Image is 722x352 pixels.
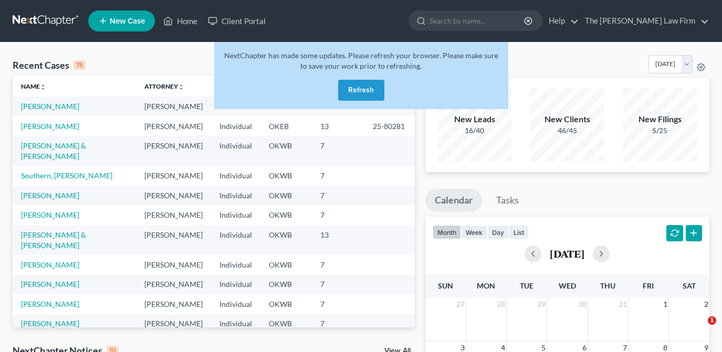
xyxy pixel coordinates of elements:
[21,280,79,289] a: [PERSON_NAME]
[158,12,203,30] a: Home
[438,281,453,290] span: Sun
[13,59,86,71] div: Recent Cases
[136,294,211,314] td: [PERSON_NAME]
[136,275,211,294] td: [PERSON_NAME]
[550,248,584,259] h2: [DATE]
[438,125,511,136] div: 16/40
[577,298,588,311] span: 30
[21,82,46,90] a: Nameunfold_more
[496,298,506,311] span: 28
[224,51,498,70] span: NextChapter has made some updates. Please refresh your browser. Please make sure to save your wor...
[260,294,312,314] td: OKWB
[430,11,526,30] input: Search by name...
[211,314,260,334] td: Individual
[509,225,529,239] button: list
[260,205,312,225] td: OKWB
[21,319,79,328] a: [PERSON_NAME]
[144,82,184,90] a: Attorneyunfold_more
[312,205,364,225] td: 7
[338,80,384,101] button: Refresh
[136,136,211,166] td: [PERSON_NAME]
[580,12,709,30] a: The [PERSON_NAME] Law Firm
[433,225,461,239] button: month
[643,281,654,290] span: Fri
[686,316,711,342] iframe: Intercom live chat
[662,298,668,311] span: 1
[461,225,487,239] button: week
[530,113,604,125] div: New Clients
[74,60,86,70] div: 15
[21,171,112,180] a: Southern, [PERSON_NAME]
[21,260,79,269] a: [PERSON_NAME]
[21,230,86,250] a: [PERSON_NAME] & [PERSON_NAME]
[260,166,312,186] td: OKWB
[312,166,364,186] td: 7
[477,281,495,290] span: Mon
[110,17,145,25] span: New Case
[703,298,709,311] span: 2
[203,12,271,30] a: Client Portal
[178,84,184,90] i: unfold_more
[136,255,211,274] td: [PERSON_NAME]
[211,97,260,116] td: Individual
[136,314,211,334] td: [PERSON_NAME]
[21,210,79,219] a: [PERSON_NAME]
[260,275,312,294] td: OKWB
[312,314,364,334] td: 7
[683,281,696,290] span: Sat
[136,225,211,255] td: [PERSON_NAME]
[211,294,260,314] td: Individual
[260,225,312,255] td: OKWB
[559,281,576,290] span: Wed
[520,281,533,290] span: Tue
[260,186,312,205] td: OKWB
[530,125,604,136] div: 46/45
[312,225,364,255] td: 13
[260,116,312,136] td: OKEB
[211,116,260,136] td: Individual
[600,281,615,290] span: Thu
[21,191,79,200] a: [PERSON_NAME]
[136,186,211,205] td: [PERSON_NAME]
[312,275,364,294] td: 7
[312,255,364,274] td: 7
[312,186,364,205] td: 7
[487,189,528,212] a: Tasks
[211,166,260,186] td: Individual
[211,255,260,274] td: Individual
[40,84,46,90] i: unfold_more
[455,298,466,311] span: 27
[618,298,628,311] span: 31
[543,12,579,30] a: Help
[136,205,211,225] td: [PERSON_NAME]
[136,166,211,186] td: [PERSON_NAME]
[211,275,260,294] td: Individual
[312,294,364,314] td: 7
[536,298,547,311] span: 29
[623,125,697,136] div: 5/25
[487,225,509,239] button: day
[211,136,260,166] td: Individual
[312,136,364,166] td: 7
[136,116,211,136] td: [PERSON_NAME]
[21,122,79,131] a: [PERSON_NAME]
[708,316,716,325] span: 1
[21,141,86,161] a: [PERSON_NAME] & [PERSON_NAME]
[425,189,482,212] a: Calendar
[260,136,312,166] td: OKWB
[260,255,312,274] td: OKWB
[623,113,697,125] div: New Filings
[211,225,260,255] td: Individual
[211,186,260,205] td: Individual
[260,314,312,334] td: OKWB
[211,205,260,225] td: Individual
[136,97,211,116] td: [PERSON_NAME]
[438,113,511,125] div: New Leads
[364,116,415,136] td: 25-80281
[21,102,79,111] a: [PERSON_NAME]
[21,300,79,308] a: [PERSON_NAME]
[312,116,364,136] td: 13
